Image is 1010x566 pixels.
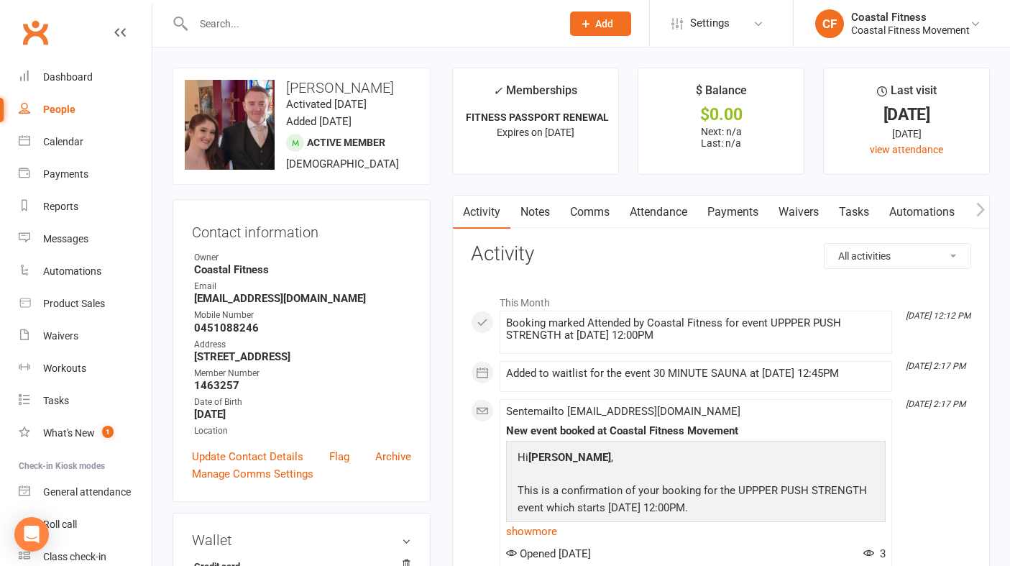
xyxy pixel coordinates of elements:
[690,7,730,40] span: Settings
[471,288,971,311] li: This Month
[14,517,49,552] div: Open Intercom Messenger
[19,191,152,223] a: Reports
[560,196,620,229] a: Comms
[528,451,611,464] strong: [PERSON_NAME]
[43,136,83,147] div: Calendar
[906,399,965,409] i: [DATE] 2:17 PM
[19,508,152,541] a: Roll call
[43,330,78,342] div: Waivers
[837,107,976,122] div: [DATE]
[570,12,631,36] button: Add
[43,551,106,562] div: Class check-in
[595,18,613,29] span: Add
[19,288,152,320] a: Product Sales
[851,24,970,37] div: Coastal Fitness Movement
[194,280,411,293] div: Email
[514,482,878,520] p: This is a confirmation of your booking for the UPPPER PUSH STRENGTH event which starts [DATE] 12:...
[453,196,510,229] a: Activity
[493,84,502,98] i: ✓
[17,14,53,50] a: Clubworx
[192,532,411,548] h3: Wallet
[19,158,152,191] a: Payments
[19,417,152,449] a: What's New1
[192,465,313,483] a: Manage Comms Settings
[863,547,886,560] span: 3
[471,243,971,265] h3: Activity
[286,158,399,170] span: [DEMOGRAPHIC_DATA]
[43,298,105,309] div: Product Sales
[906,311,970,321] i: [DATE] 12:12 PM
[43,104,75,115] div: People
[466,111,609,123] strong: FITNESS PASSPORT RENEWAL
[43,265,101,277] div: Automations
[194,251,411,265] div: Owner
[194,321,411,334] strong: 0451088246
[43,362,86,374] div: Workouts
[194,396,411,409] div: Date of Birth
[870,144,943,155] a: view attendance
[43,427,95,439] div: What's New
[189,14,551,34] input: Search...
[506,547,591,560] span: Opened [DATE]
[510,196,560,229] a: Notes
[877,81,937,107] div: Last visit
[506,368,886,380] div: Added to waitlist for the event 30 MINUTE SAUNA at [DATE] 12:45PM
[815,9,844,38] div: CF
[651,107,791,122] div: $0.00
[19,476,152,508] a: General attendance kiosk mode
[19,61,152,93] a: Dashboard
[19,223,152,255] a: Messages
[43,168,88,180] div: Payments
[307,137,385,148] span: Active member
[837,126,976,142] div: [DATE]
[194,367,411,380] div: Member Number
[192,219,411,240] h3: Contact information
[194,408,411,421] strong: [DATE]
[194,309,411,322] div: Mobile Number
[506,425,886,437] div: New event booked at Coastal Fitness Movement
[286,98,367,111] time: Activated [DATE]
[768,196,829,229] a: Waivers
[514,449,878,470] p: Hi ,
[19,352,152,385] a: Workouts
[192,448,303,465] a: Update Contact Details
[286,115,352,128] time: Added [DATE]
[194,292,411,305] strong: [EMAIL_ADDRESS][DOMAIN_NAME]
[194,350,411,363] strong: [STREET_ADDRESS]
[19,320,152,352] a: Waivers
[43,201,78,212] div: Reports
[185,80,418,96] h3: [PERSON_NAME]
[194,338,411,352] div: Address
[43,233,88,245] div: Messages
[19,126,152,158] a: Calendar
[696,81,747,107] div: $ Balance
[375,448,411,465] a: Archive
[19,93,152,126] a: People
[506,317,886,342] div: Booking marked Attended by Coastal Fitness for event UPPPER PUSH STRENGTH at [DATE] 12:00PM
[620,196,697,229] a: Attendance
[506,521,886,542] a: show more
[43,395,69,406] div: Tasks
[851,11,970,24] div: Coastal Fitness
[829,196,879,229] a: Tasks
[906,361,965,371] i: [DATE] 2:17 PM
[493,81,577,108] div: Memberships
[329,448,349,465] a: Flag
[697,196,768,229] a: Payments
[497,127,574,138] span: Expires on [DATE]
[19,385,152,417] a: Tasks
[43,71,93,83] div: Dashboard
[194,379,411,392] strong: 1463257
[194,263,411,276] strong: Coastal Fitness
[102,426,114,438] span: 1
[651,126,791,149] p: Next: n/a Last: n/a
[879,196,965,229] a: Automations
[185,80,275,170] img: image1679628814.png
[43,486,131,498] div: General attendance
[194,424,411,438] div: Location
[43,519,77,530] div: Roll call
[506,405,740,418] span: Sent email to [EMAIL_ADDRESS][DOMAIN_NAME]
[19,255,152,288] a: Automations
